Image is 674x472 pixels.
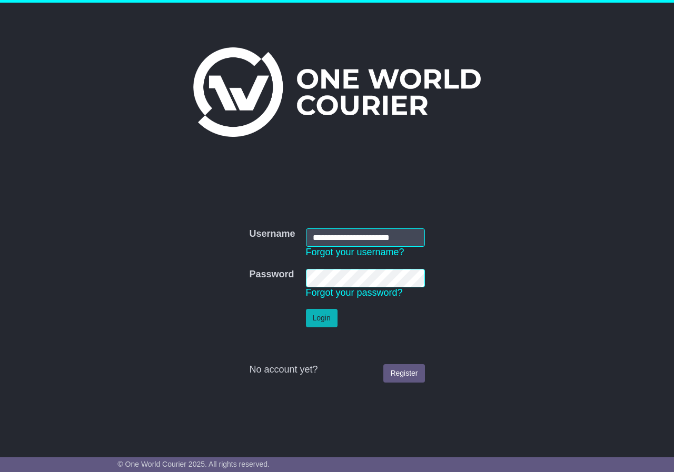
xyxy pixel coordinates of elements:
[306,309,338,327] button: Login
[249,364,424,376] div: No account yet?
[249,269,294,280] label: Password
[306,247,404,257] a: Forgot your username?
[117,460,270,468] span: © One World Courier 2025. All rights reserved.
[249,228,295,240] label: Username
[306,287,403,298] a: Forgot your password?
[193,47,481,137] img: One World
[383,364,424,383] a: Register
